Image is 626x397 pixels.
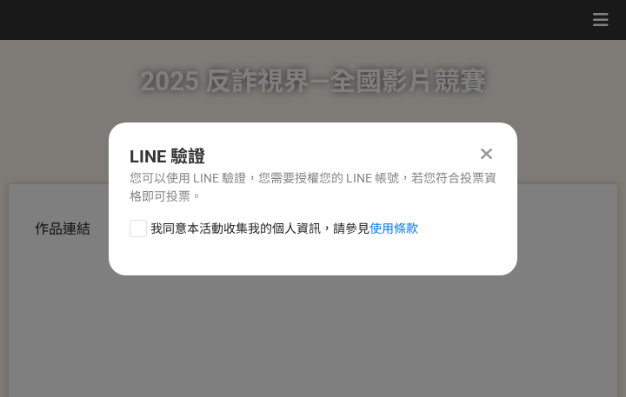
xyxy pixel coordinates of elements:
[370,222,418,235] a: 使用條款
[130,143,496,169] div: LINE 驗證
[150,220,418,238] span: 我同意本活動收集我的個人資訊，請參見
[130,169,496,206] div: 您可以使用 LINE 驗證，您需要授權您的 LINE 帳號，若您符合投票資格即可投票。
[35,221,90,237] span: 作品連結
[140,40,486,123] h1: 2025 反詐視界—全國影片競賽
